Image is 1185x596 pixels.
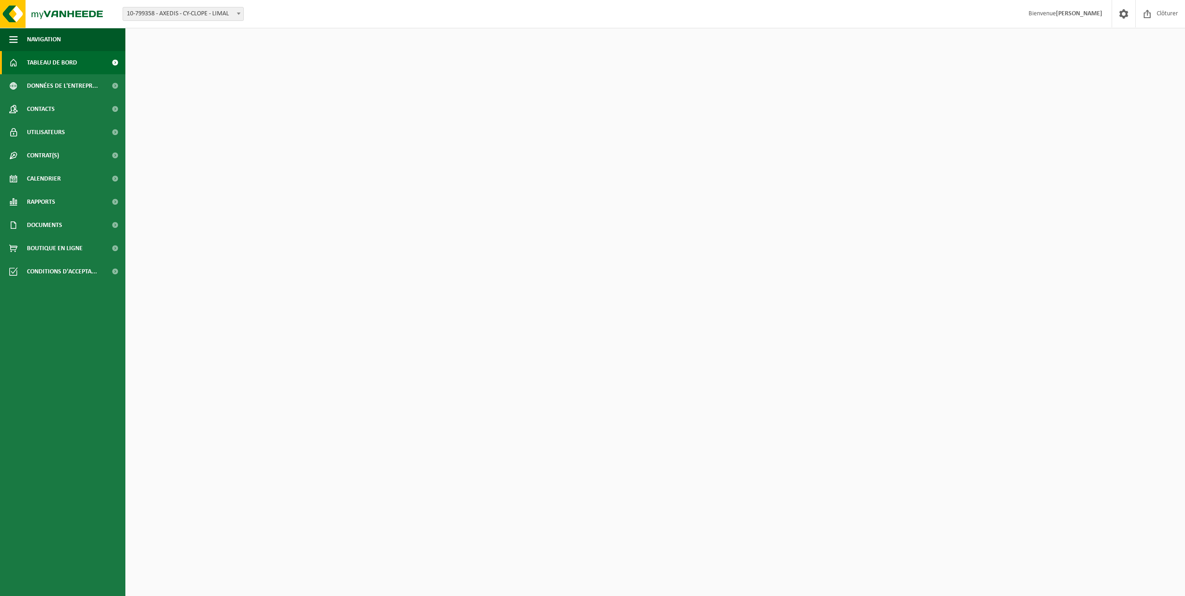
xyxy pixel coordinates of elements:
span: Documents [27,214,62,237]
span: 10-799358 - AXEDIS - CY-CLOPE - LIMAL [123,7,243,20]
span: Contacts [27,97,55,121]
span: Rapports [27,190,55,214]
span: Tableau de bord [27,51,77,74]
span: Navigation [27,28,61,51]
span: Conditions d'accepta... [27,260,97,283]
span: Boutique en ligne [27,237,83,260]
strong: [PERSON_NAME] [1056,10,1102,17]
span: Calendrier [27,167,61,190]
span: Utilisateurs [27,121,65,144]
span: Données de l'entrepr... [27,74,98,97]
span: 10-799358 - AXEDIS - CY-CLOPE - LIMAL [123,7,244,21]
span: Contrat(s) [27,144,59,167]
